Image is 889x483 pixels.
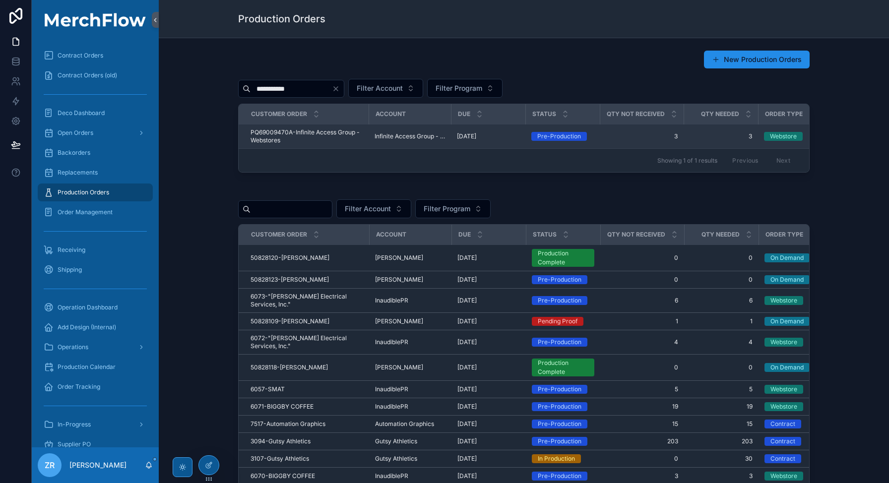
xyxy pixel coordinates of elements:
[457,276,520,284] a: [DATE]
[457,437,477,445] span: [DATE]
[375,363,423,371] span: [PERSON_NAME]
[690,363,753,371] a: 0
[538,249,588,267] div: Production Complete
[58,421,91,428] span: In-Progress
[690,420,753,428] a: 15
[704,51,810,68] button: New Production Orders
[251,317,363,325] a: 50828109-[PERSON_NAME]
[251,455,363,463] a: 3107-Gutsy Athletics
[690,338,753,346] a: 4
[537,132,581,141] div: Pre-Production
[532,420,594,428] a: Pre-Production
[251,437,363,445] a: 3094-Gutsy Athletics
[606,437,678,445] span: 203
[457,363,520,371] a: [DATE]
[606,132,678,140] a: 3
[375,317,445,325] a: [PERSON_NAME]
[690,276,753,284] a: 0
[251,276,329,284] span: 50828123-[PERSON_NAME]
[251,385,363,393] a: 6057-SMAT
[532,317,594,326] a: Pending Proof
[58,71,117,79] span: Contract Orders (old)
[770,385,797,394] div: Webstore
[538,437,581,446] div: Pre-Production
[532,110,556,118] span: Status
[770,472,797,481] div: Webstore
[251,472,315,480] span: 6070-BIGGBY COFFEE
[770,132,797,141] div: Webstore
[38,183,153,201] a: Production Orders
[532,385,594,394] a: Pre-Production
[251,231,307,239] span: Customer order
[375,403,445,411] a: InaudiblePR
[251,128,363,144] a: PQ69009470A-Infinite Access Group - Webstores
[375,363,445,371] a: [PERSON_NAME]
[38,144,153,162] a: Backorders
[538,420,581,428] div: Pre-Production
[532,249,594,267] a: Production Complete
[606,338,678,346] a: 4
[38,299,153,316] a: Operation Dashboard
[606,420,678,428] span: 15
[424,204,470,214] span: Filter Program
[58,129,93,137] span: Open Orders
[457,455,477,463] span: [DATE]
[538,359,588,376] div: Production Complete
[690,317,753,325] span: 1
[376,110,406,118] span: Account
[764,454,827,463] a: Contract
[538,472,581,481] div: Pre-Production
[38,124,153,142] a: Open Orders
[690,297,753,304] a: 6
[457,338,520,346] a: [DATE]
[764,385,827,394] a: Webstore
[375,132,445,140] a: Infinite Access Group - Proforma
[457,403,520,411] a: [DATE]
[764,402,827,411] a: Webstore
[538,317,577,326] div: Pending Proof
[606,385,678,393] span: 5
[38,66,153,84] a: Contract Orders (old)
[58,266,82,274] span: Shipping
[38,241,153,259] a: Receiving
[38,378,153,396] a: Order Tracking
[606,254,678,262] a: 0
[538,338,581,347] div: Pre-Production
[58,343,88,351] span: Operations
[538,296,581,305] div: Pre-Production
[69,460,127,470] p: [PERSON_NAME]
[690,472,753,480] span: 3
[38,13,153,27] img: App logo
[765,110,803,118] span: Order Type
[606,455,678,463] a: 0
[532,296,594,305] a: Pre-Production
[606,403,678,411] span: 19
[375,338,408,346] span: InaudiblePR
[764,472,827,481] a: Webstore
[58,169,98,177] span: Replacements
[690,437,753,445] span: 203
[457,132,476,140] span: [DATE]
[375,455,445,463] a: Gutsy Athletics
[606,472,678,480] a: 3
[457,297,477,304] span: [DATE]
[251,334,363,350] span: 6072-"[PERSON_NAME] Electrical Services, Inc."
[375,472,445,480] a: InaudiblePR
[457,403,477,411] span: [DATE]
[690,385,753,393] span: 5
[607,231,665,239] span: QTY Not Received
[58,440,91,448] span: Supplier PO
[538,402,581,411] div: Pre-Production
[606,297,678,304] span: 6
[332,85,344,93] button: Clear
[38,435,153,453] a: Supplier PO
[251,254,363,262] a: 50828120-[PERSON_NAME]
